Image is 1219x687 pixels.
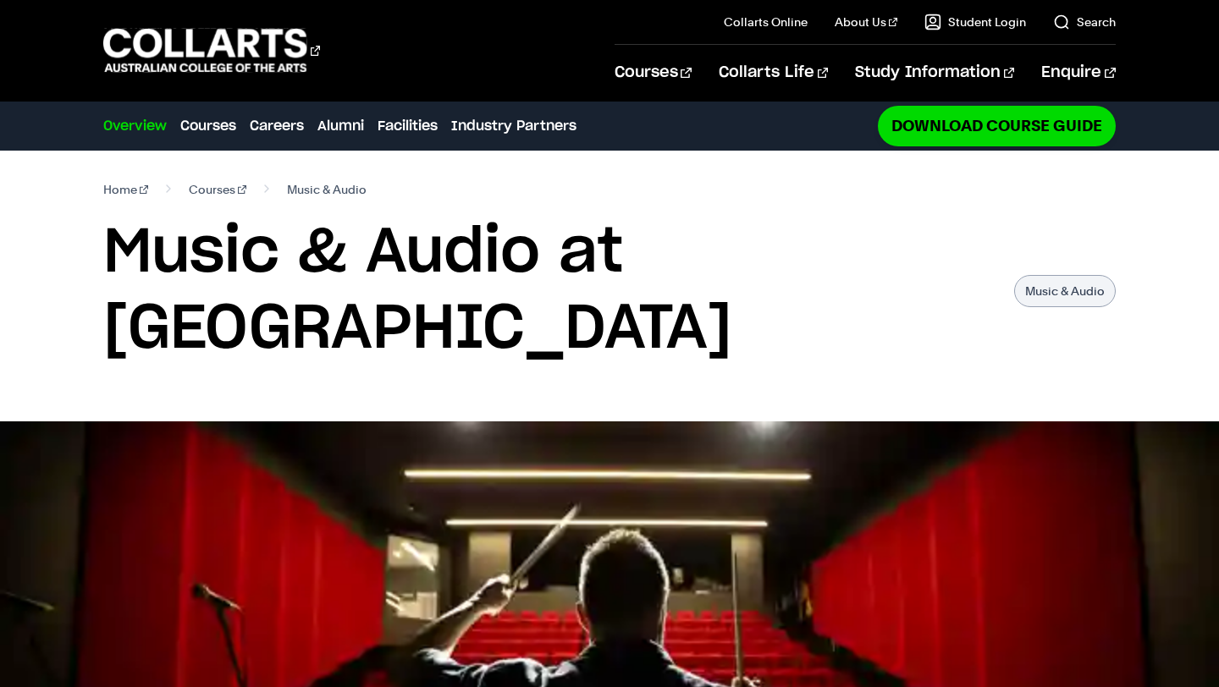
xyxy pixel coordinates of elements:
h1: Music & Audio at [GEOGRAPHIC_DATA] [103,215,996,367]
a: Facilities [378,116,438,136]
a: Courses [180,116,236,136]
p: Music & Audio [1014,275,1116,307]
a: Collarts Life [719,45,828,101]
a: Careers [250,116,304,136]
a: Collarts Online [724,14,808,30]
span: Music & Audio [287,178,367,201]
a: Industry Partners [451,116,576,136]
a: Download Course Guide [878,106,1116,146]
a: Overview [103,116,167,136]
div: Go to homepage [103,26,320,74]
a: Home [103,178,148,201]
a: Alumni [317,116,364,136]
a: Student Login [924,14,1026,30]
a: About Us [835,14,897,30]
a: Courses [189,178,246,201]
a: Courses [615,45,692,101]
a: Search [1053,14,1116,30]
a: Study Information [855,45,1014,101]
a: Enquire [1041,45,1115,101]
